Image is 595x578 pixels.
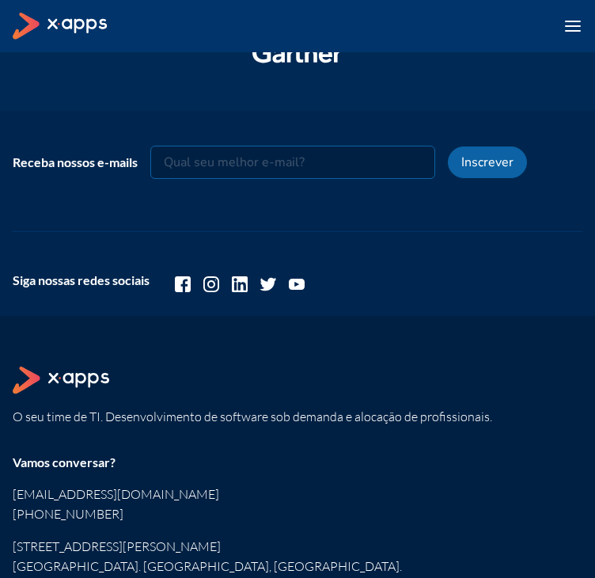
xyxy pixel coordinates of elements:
[13,367,532,427] section: O seu time de TI. Desenvolvimento de software sob demanda e alocação de profissionais.
[13,452,532,472] div: Vamos conversar?
[448,146,527,178] button: Inscrever
[13,557,532,576] p: [GEOGRAPHIC_DATA]. [GEOGRAPHIC_DATA], [GEOGRAPHIC_DATA].
[13,485,532,504] a: [EMAIL_ADDRESS][DOMAIN_NAME]
[13,504,532,524] a: [PHONE_NUMBER]
[150,146,435,179] input: Qual seu melhor e-mail?
[13,537,532,557] p: [STREET_ADDRESS][PERSON_NAME]
[13,153,138,172] div: Receba nossos e-mails
[13,271,150,290] div: Siga nossas redes sociais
